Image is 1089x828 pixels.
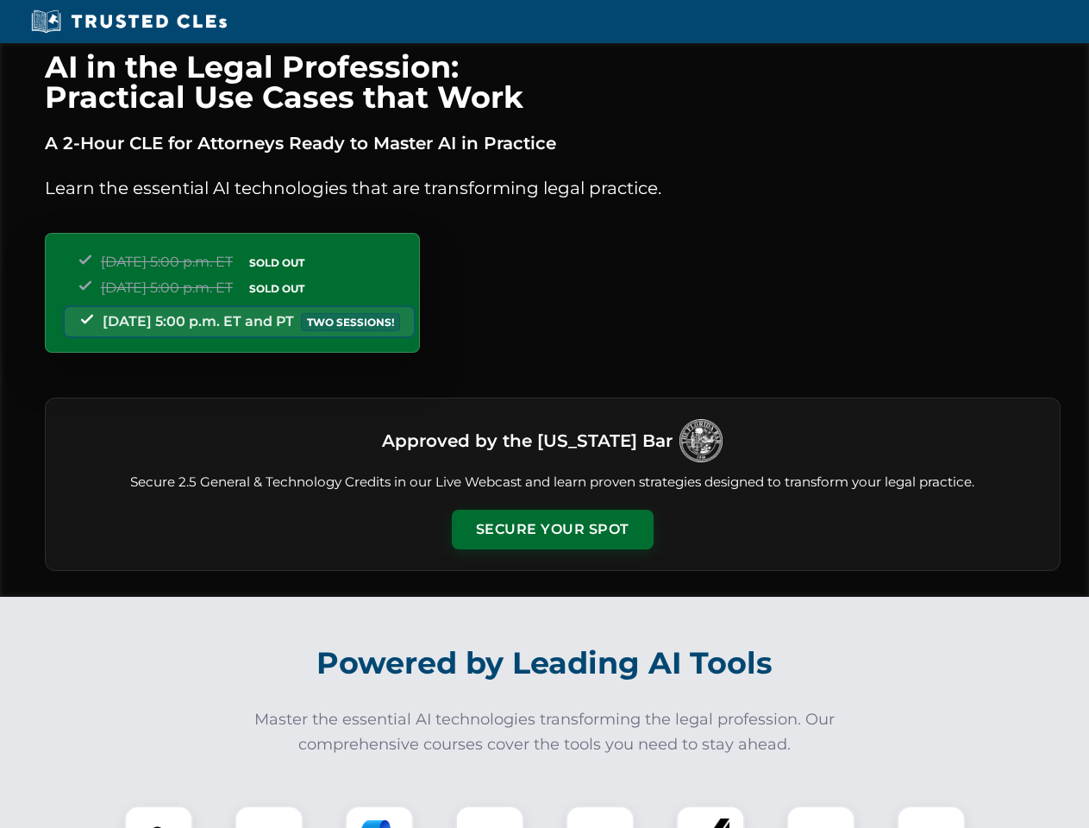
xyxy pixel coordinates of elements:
span: SOLD OUT [243,279,310,298]
button: Secure Your Spot [452,510,654,549]
span: [DATE] 5:00 p.m. ET [101,279,233,296]
h1: AI in the Legal Profession: Practical Use Cases that Work [45,52,1061,112]
span: SOLD OUT [243,254,310,272]
p: Secure 2.5 General & Technology Credits in our Live Webcast and learn proven strategies designed ... [66,473,1039,492]
p: Master the essential AI technologies transforming the legal profession. Our comprehensive courses... [243,707,847,757]
h3: Approved by the [US_STATE] Bar [382,425,673,456]
img: Trusted CLEs [26,9,232,34]
img: Logo [679,419,723,462]
p: A 2-Hour CLE for Attorneys Ready to Master AI in Practice [45,129,1061,157]
p: Learn the essential AI technologies that are transforming legal practice. [45,174,1061,202]
span: [DATE] 5:00 p.m. ET [101,254,233,270]
h2: Powered by Leading AI Tools [67,633,1023,693]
